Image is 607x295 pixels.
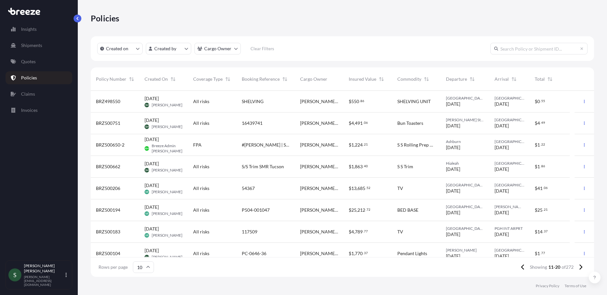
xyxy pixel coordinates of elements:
a: Terms of Use [565,283,586,289]
span: 14 [537,230,543,234]
span: $ [349,99,351,104]
span: [GEOGRAPHIC_DATA] [495,248,524,253]
p: Insights [21,26,37,32]
span: 863 [355,164,363,169]
span: SM [145,167,149,173]
span: . [540,122,541,124]
span: [DATE] [446,123,460,129]
span: Ashburn [446,139,484,144]
span: 55 [541,100,545,102]
span: Pendant Lights [397,250,427,257]
span: [DATE] [145,136,159,143]
span: All risks [193,207,209,213]
span: Showing [530,264,547,270]
span: $ [349,208,351,212]
span: 21 [544,208,548,211]
span: [DATE] [145,204,159,210]
span: $ [535,99,537,104]
span: [GEOGRAPHIC_DATA] [495,117,524,123]
span: [GEOGRAPHIC_DATA] [446,204,484,209]
span: [PERSON_NAME] [152,102,182,108]
span: Cargo Owner [300,76,327,82]
p: Quotes [21,58,36,65]
span: [PERSON_NAME] Logistics [300,120,338,126]
span: $ [535,121,537,125]
span: $ [535,208,537,212]
button: Sort [169,75,177,83]
span: $ [535,143,537,147]
span: 212 [357,208,365,212]
span: . [540,143,541,146]
span: BRZ500662 [96,163,120,170]
span: [PERSON_NAME] [446,248,484,253]
a: Policies [6,71,72,84]
span: $ [349,186,351,191]
span: 4 [537,121,540,125]
span: All risks [193,98,209,105]
span: [PERSON_NAME] [152,124,182,129]
span: 491 [355,121,363,125]
p: Created on [106,45,128,52]
span: $ [535,164,537,169]
span: PGH INT ARPRT [495,226,524,231]
span: [DATE] [495,166,509,172]
span: . [543,208,543,211]
span: All risks [193,250,209,257]
span: 77 [541,252,545,254]
span: Hialeah [446,161,484,166]
span: [DATE] [495,101,509,107]
span: . [540,252,541,254]
button: createdOn Filter options [97,43,143,54]
span: BRZ498550 [96,98,120,105]
span: 37 [544,230,548,232]
span: 789 [355,230,363,234]
span: [DATE] [446,188,460,194]
span: BED BASE [397,207,418,213]
span: 1 [537,251,540,256]
span: 4 [351,230,354,234]
span: . [363,252,364,254]
span: 1 [537,143,540,147]
span: [DATE] [446,144,460,151]
span: VR [145,189,148,195]
span: 22 [541,143,545,146]
span: 1 [351,251,354,256]
span: S S Trim [397,163,413,170]
span: Coverage Type [193,76,223,82]
span: P504-001047 [242,207,270,213]
span: S [13,272,17,278]
span: All risks [193,120,209,126]
span: Insured Value [349,76,376,82]
span: [PERSON_NAME] [152,189,182,195]
span: SHELVING [242,98,263,105]
span: [GEOGRAPHIC_DATA] [495,96,524,101]
span: 1 [351,143,354,147]
button: Sort [378,75,385,83]
span: $ [535,230,537,234]
span: 11-20 [548,264,560,270]
span: 54367 [242,185,255,192]
span: , [354,230,355,234]
span: [GEOGRAPHIC_DATA] [446,96,484,101]
span: BAMR [143,145,150,152]
p: Claims [21,91,35,97]
span: S/S Trim SMR Tucson [242,163,284,170]
span: 550 [351,99,359,104]
span: SHELVING UNIT [397,98,431,105]
span: BRZ500104 [96,250,120,257]
span: [GEOGRAPHIC_DATA] [446,226,484,231]
button: Sort [510,75,518,83]
span: Commodity [397,76,421,82]
span: [DATE] [145,226,159,232]
span: Policy Number [96,76,126,82]
span: 40 [364,165,368,167]
span: Bun Toasters [397,120,423,126]
span: [DATE] [145,160,159,167]
p: Policies [91,13,120,23]
span: 86 [541,165,545,167]
span: [PERSON_NAME] Logistics [300,250,338,257]
span: [PERSON_NAME] [152,168,182,173]
span: 86 [360,100,364,102]
span: . [363,143,364,146]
